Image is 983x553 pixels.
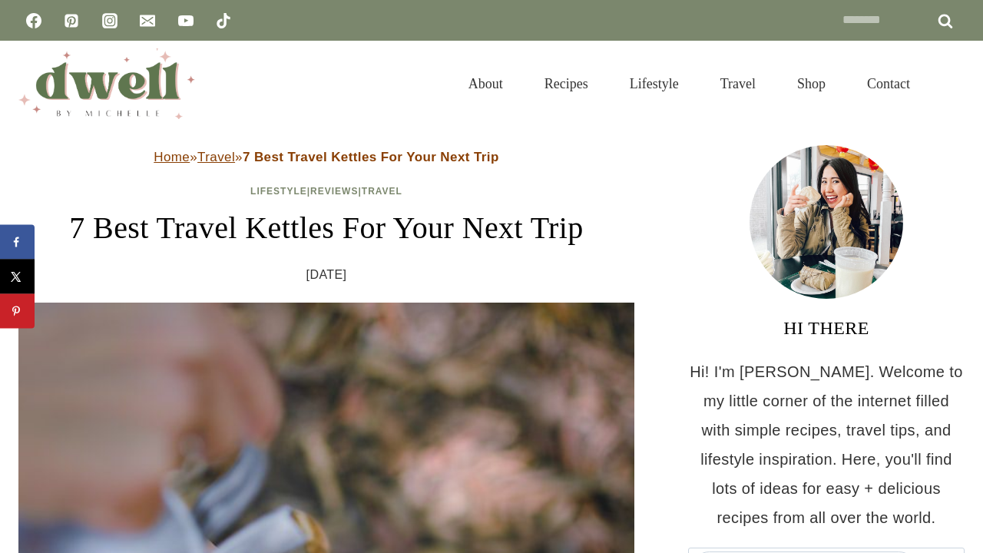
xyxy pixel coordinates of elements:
[609,57,700,111] a: Lifestyle
[448,57,524,111] a: About
[243,150,499,164] strong: 7 Best Travel Kettles For Your Next Trip
[154,150,498,164] span: » »
[250,186,402,197] span: | |
[688,357,965,532] p: Hi! I'm [PERSON_NAME]. Welcome to my little corner of the internet filled with simple recipes, tr...
[250,186,307,197] a: Lifestyle
[362,186,402,197] a: Travel
[208,5,239,36] a: TikTok
[448,57,931,111] nav: Primary Navigation
[132,5,163,36] a: Email
[700,57,776,111] a: Travel
[524,57,609,111] a: Recipes
[197,150,235,164] a: Travel
[18,205,634,251] h1: 7 Best Travel Kettles For Your Next Trip
[56,5,87,36] a: Pinterest
[846,57,931,111] a: Contact
[170,5,201,36] a: YouTube
[688,314,965,342] h3: HI THERE
[94,5,125,36] a: Instagram
[18,5,49,36] a: Facebook
[776,57,846,111] a: Shop
[306,263,347,286] time: [DATE]
[18,48,195,119] img: DWELL by michelle
[154,150,190,164] a: Home
[310,186,358,197] a: Reviews
[938,71,965,97] button: View Search Form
